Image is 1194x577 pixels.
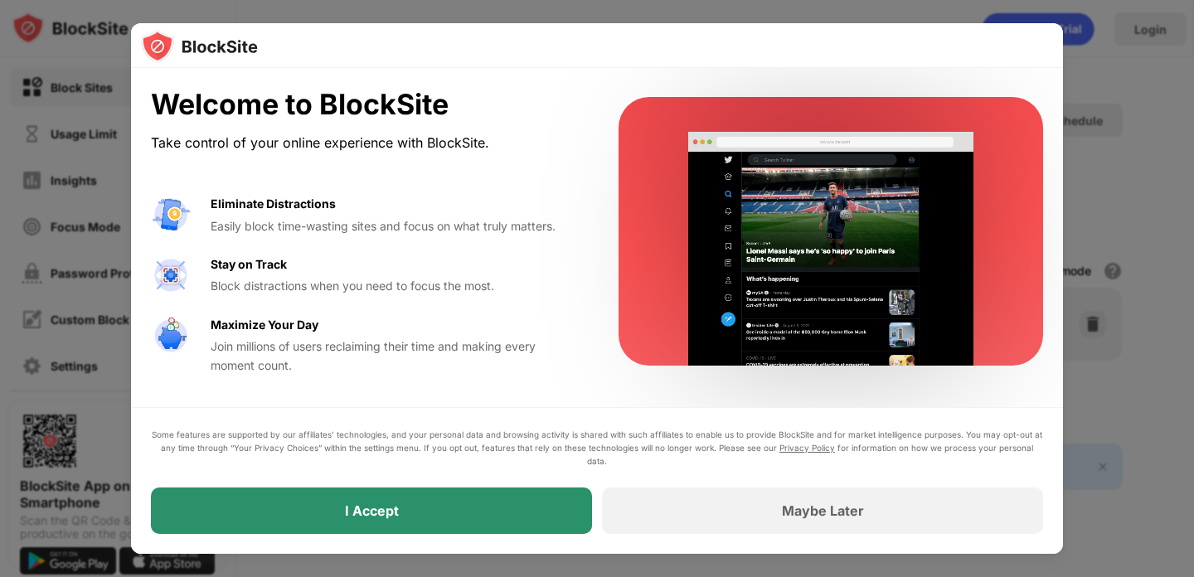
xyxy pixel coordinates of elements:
img: value-safe-time.svg [151,316,191,356]
img: value-focus.svg [151,255,191,295]
a: Privacy Policy [779,443,835,453]
img: value-avoid-distractions.svg [151,195,191,235]
div: Stay on Track [211,255,287,274]
div: Block distractions when you need to focus the most. [211,277,579,295]
div: Join millions of users reclaiming their time and making every moment count. [211,337,579,375]
div: I Accept [345,502,399,519]
div: Maybe Later [782,502,864,519]
div: Welcome to BlockSite [151,88,579,122]
div: Take control of your online experience with BlockSite. [151,131,579,155]
img: logo-blocksite.svg [141,30,258,63]
div: Eliminate Distractions [211,195,336,213]
div: Easily block time-wasting sites and focus on what truly matters. [211,217,579,235]
div: Maximize Your Day [211,316,318,334]
div: Some features are supported by our affiliates’ technologies, and your personal data and browsing ... [151,428,1043,468]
